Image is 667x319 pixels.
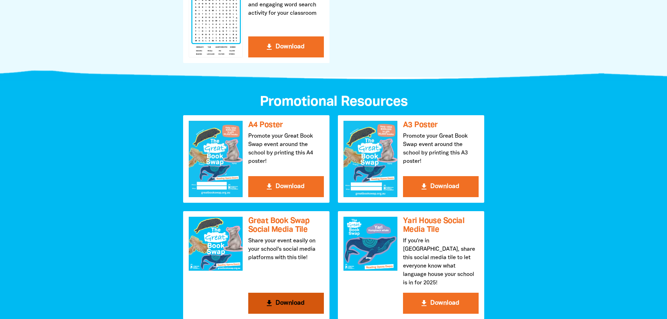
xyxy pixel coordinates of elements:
i: get_app [420,182,428,191]
button: get_app Download [403,176,479,197]
h3: Yari House Social Media Tile [403,217,479,234]
i: get_app [265,182,273,191]
img: Great Book Swap Social Media Tile [189,217,243,271]
i: get_app [420,299,428,307]
h3: Great Book Swap Social Media Tile [248,217,324,234]
button: get_app Download [248,36,324,57]
img: Yari House Social Media Tile [343,217,397,271]
img: A3 Poster [343,121,397,197]
h3: A4 Poster [248,121,324,130]
button: get_app Download [248,176,324,197]
span: Promotional Resources [260,96,408,109]
i: get_app [265,43,273,51]
h3: A3 Poster [403,121,479,130]
button: get_app Download [403,293,479,314]
img: A4 Poster [189,121,243,197]
i: get_app [265,299,273,307]
button: get_app Download [248,293,324,314]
